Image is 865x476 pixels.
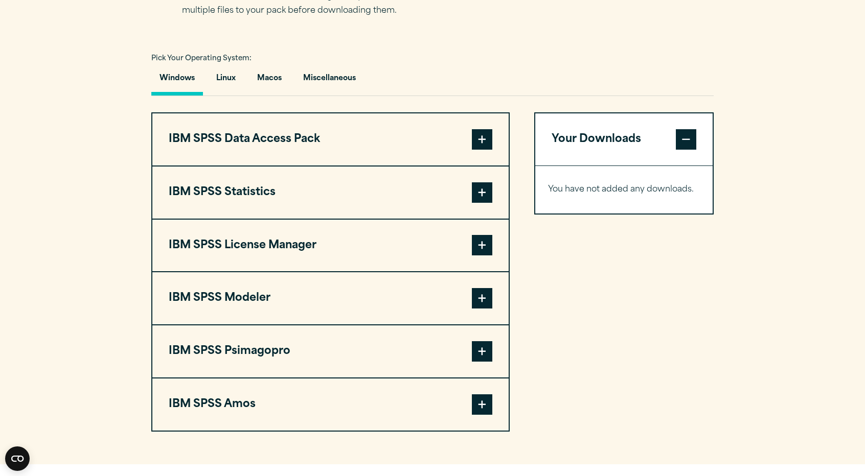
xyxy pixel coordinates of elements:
[151,55,252,62] span: Pick Your Operating System:
[5,446,30,471] button: Open CMP widget
[249,66,290,96] button: Macos
[152,166,509,219] button: IBM SPSS Statistics
[152,272,509,324] button: IBM SPSS Modeler
[208,66,244,96] button: Linux
[152,220,509,272] button: IBM SPSS License Manager
[152,113,509,165] button: IBM SPSS Data Access Pack
[548,182,700,197] p: You have not added any downloads.
[152,325,509,377] button: IBM SPSS Psimagopro
[151,66,203,96] button: Windows
[535,113,713,165] button: Your Downloads
[295,66,364,96] button: Miscellaneous
[152,378,509,431] button: IBM SPSS Amos
[535,165,713,213] div: Your Downloads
